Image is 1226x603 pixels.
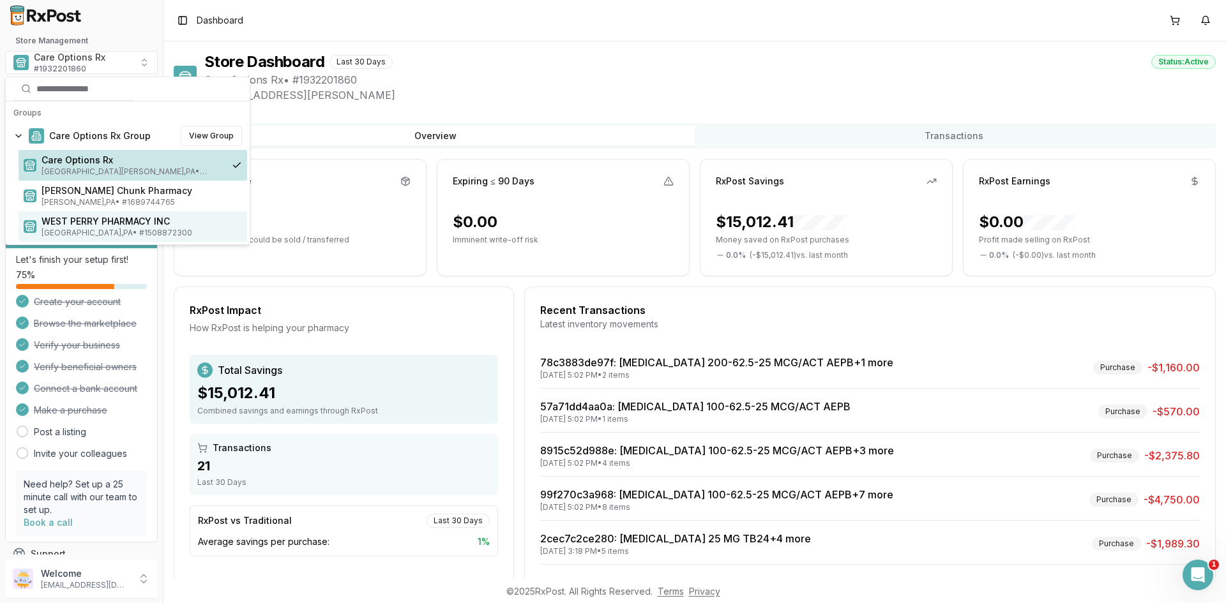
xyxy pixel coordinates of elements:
h1: Store Dashboard [204,52,324,72]
a: Privacy [689,586,720,597]
div: Recent Transactions [540,302,1200,318]
span: Make a purchase [34,404,107,417]
a: 2cec7c2ce280: [MEDICAL_DATA] 25 MG TB24+4 more [540,532,811,545]
p: Idle dollars that could be sold / transferred [190,235,411,245]
span: Care Options Rx [42,154,222,167]
div: Last 30 Days [197,477,490,488]
span: Care Options Rx [34,51,105,64]
span: [GEOGRAPHIC_DATA][PERSON_NAME] , PA • # 1932201860 [42,167,222,177]
a: Terms [658,586,684,597]
button: Support [5,542,158,565]
div: Latest inventory movements [540,318,1200,331]
p: Welcome [41,567,130,580]
p: [EMAIL_ADDRESS][DOMAIN_NAME] [41,580,130,590]
a: Post a listing [34,426,86,438]
div: 21 [197,457,490,475]
span: 1 % [478,535,490,548]
span: -$4,750.00 [1144,492,1200,507]
div: Purchase [1089,493,1139,507]
span: -$570.00 [1153,404,1200,419]
button: View Group [181,126,242,146]
span: # 1932201860 [34,64,86,74]
span: Verify your business [34,339,120,352]
div: Last 30 Days [329,55,393,69]
div: [DATE] 5:02 PM • 2 items [540,370,893,380]
p: Money saved on RxPost purchases [716,235,937,245]
nav: breadcrumb [197,14,243,27]
a: Invite your colleagues [34,447,127,460]
div: [DATE] 5:02 PM • 1 items [540,414,851,424]
div: [DATE] 5:02 PM • 8 items [540,502,893,512]
a: 78c3883de97f: [MEDICAL_DATA] 200-62.5-25 MCG/ACT AEPB+1 more [540,356,893,369]
span: Create your account [34,295,121,308]
span: Average savings per purchase: [198,535,329,548]
span: WEST PERRY PHARMACY INC [42,215,242,228]
span: [GEOGRAPHIC_DATA] , PA • # 1508872300 [42,228,242,238]
span: -$1,160.00 [1147,360,1200,375]
div: RxPost vs Traditional [198,514,292,527]
div: RxPost Impact [190,302,498,318]
span: Care Options Rx • # 1932201860 [204,72,1216,87]
img: RxPost Logo [5,5,87,26]
img: User avatar [13,569,33,589]
div: RxPost Savings [716,175,784,188]
div: Purchase [1093,361,1142,375]
span: 75 % [16,269,35,281]
div: [DATE] 3:18 PM • 5 items [540,546,811,556]
button: Transactions [695,126,1213,146]
p: Profit made selling on RxPost [979,235,1200,245]
span: ( - $0.00 ) vs. last month [1013,250,1096,260]
div: Last 30 Days [427,514,490,528]
span: Total Savings [218,362,282,378]
a: 8915c52d988e: [MEDICAL_DATA] 100-62.5-25 MCG/ACT AEPB+3 more [540,444,894,457]
span: [PERSON_NAME] Chunk Pharmacy [42,184,242,197]
button: Overview [176,126,695,146]
div: Combined savings and earnings through RxPost [197,406,490,416]
span: Care Options Rx Group [49,130,151,142]
span: Transactions [213,442,271,454]
h2: Store Management [5,36,158,46]
iframe: Intercom live chat [1183,560,1213,590]
span: 1 [1209,560,1219,570]
div: Expiring ≤ 90 Days [453,175,534,188]
span: Connect a bank account [34,382,137,395]
span: Browse the marketplace [34,317,137,330]
div: [DATE] 5:02 PM • 4 items [540,458,894,468]
div: $0.00 [979,212,1075,232]
div: $15,012.41 [197,383,490,403]
a: 99f270c3a968: [MEDICAL_DATA] 100-62.5-25 MCG/ACT AEPB+7 more [540,488,893,501]
div: $15,012.41 [716,212,845,232]
p: Let's finish your setup first! [16,253,147,266]
span: -$2,375.80 [1144,448,1200,463]
a: Book a call [24,517,73,528]
div: Purchase [1092,537,1141,551]
div: Status: Active [1151,55,1216,69]
button: Select a view [5,51,158,74]
span: Dashboard [197,14,243,27]
div: Groups [8,104,247,122]
span: 0.0 % [989,250,1009,260]
div: RxPost Earnings [979,175,1050,188]
span: [PERSON_NAME] , PA • # 1689744765 [42,197,242,207]
span: [STREET_ADDRESS][PERSON_NAME] [204,87,1216,103]
p: Need help? Set up a 25 minute call with our team to set up. [24,478,139,516]
div: How RxPost is helping your pharmacy [190,322,498,334]
span: ( - $15,012.41 ) vs. last month [750,250,848,260]
div: $0.00 [453,212,497,232]
div: Purchase [1098,405,1147,419]
div: Purchase [1090,449,1139,463]
p: Imminent write-off risk [453,235,674,245]
a: 57a71dd4aa0a: [MEDICAL_DATA] 100-62.5-25 MCG/ACT AEPB [540,400,851,413]
span: Verify beneficial owners [34,361,137,373]
span: 0.0 % [726,250,746,260]
span: -$1,989.30 [1146,536,1200,551]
